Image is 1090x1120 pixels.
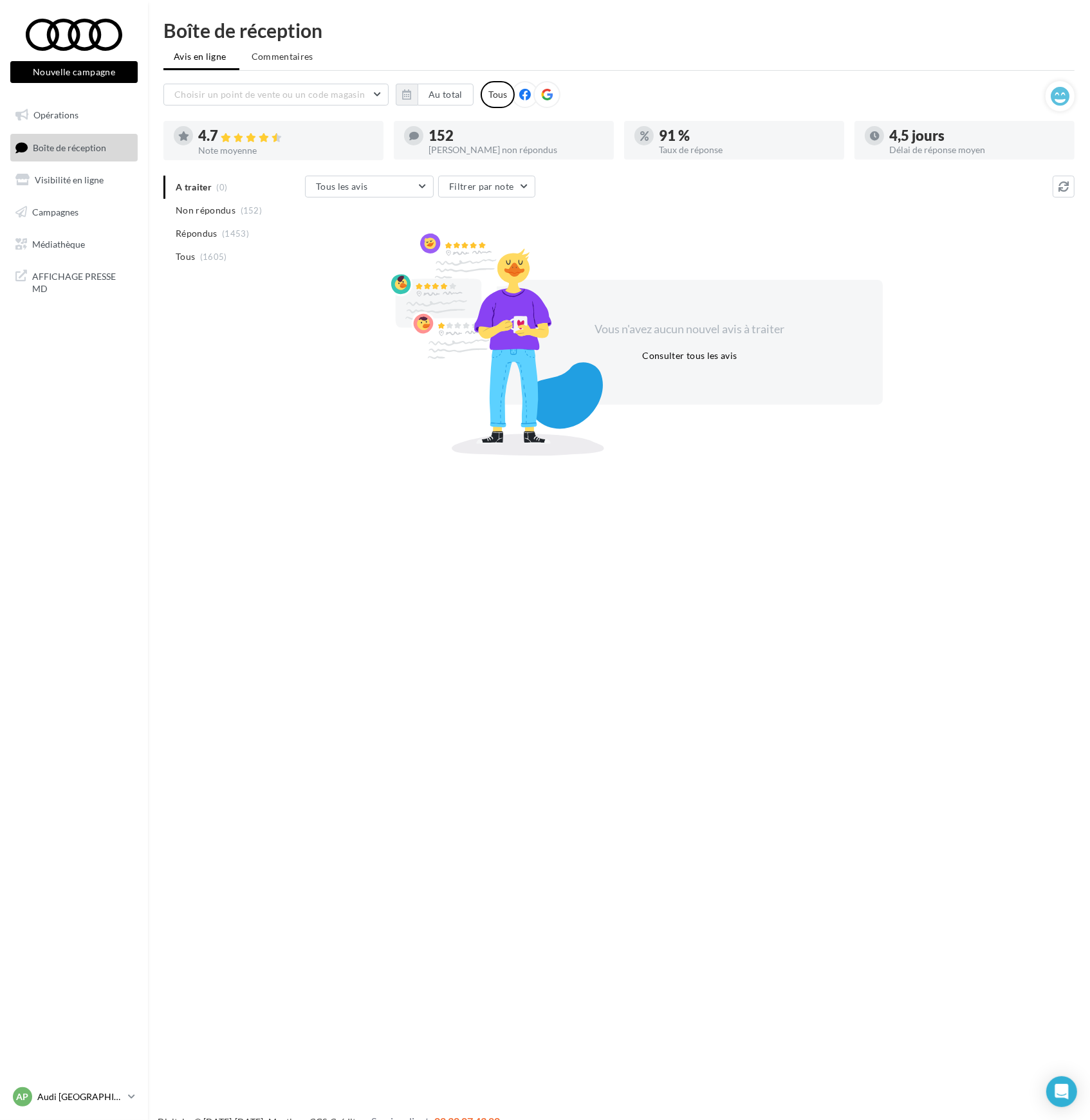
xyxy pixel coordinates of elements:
button: Au total [418,84,474,106]
a: Médiathèque [8,231,140,258]
a: Opérations [8,102,140,129]
div: [PERSON_NAME] non répondus [429,145,604,154]
button: Nouvelle campagne [10,61,138,83]
div: 4,5 jours [889,129,1064,143]
div: 4.7 [198,129,373,143]
div: Tous [481,81,515,108]
button: Consulter tous les avis [637,348,742,363]
span: (152) [241,205,263,216]
div: Open Intercom Messenger [1046,1076,1077,1107]
span: Tous [176,250,195,263]
button: Au total [396,84,474,106]
button: Choisir un point de vente ou un code magasin [163,84,389,106]
span: Choisir un point de vente ou un code magasin [174,89,365,100]
p: Audi [GEOGRAPHIC_DATA] 17 [37,1090,123,1103]
span: Tous les avis [316,181,368,192]
div: 91 % [659,129,834,143]
div: 152 [429,129,604,143]
button: Tous les avis [305,176,434,197]
span: AFFICHAGE PRESSE MD [32,268,133,295]
span: Visibilité en ligne [35,174,104,185]
span: AP [17,1090,29,1103]
div: Boîte de réception [163,21,1075,40]
span: Commentaires [252,50,313,63]
a: AP Audi [GEOGRAPHIC_DATA] 17 [10,1085,138,1109]
div: Note moyenne [198,146,373,155]
span: Médiathèque [32,238,85,249]
div: Taux de réponse [659,145,834,154]
a: AFFICHAGE PRESSE MD [8,262,140,300]
span: Non répondus [176,204,236,217]
span: Boîte de réception [33,142,106,152]
button: Filtrer par note [438,176,535,197]
div: Délai de réponse moyen [889,145,1064,154]
span: (1605) [200,252,227,262]
a: Visibilité en ligne [8,167,140,194]
div: Vous n'avez aucun nouvel avis à traiter [579,321,800,338]
span: Campagnes [32,207,79,217]
span: (1453) [222,228,249,239]
span: Répondus [176,227,217,240]
span: Opérations [33,109,79,120]
a: Boîte de réception [8,134,140,161]
a: Campagnes [8,199,140,226]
